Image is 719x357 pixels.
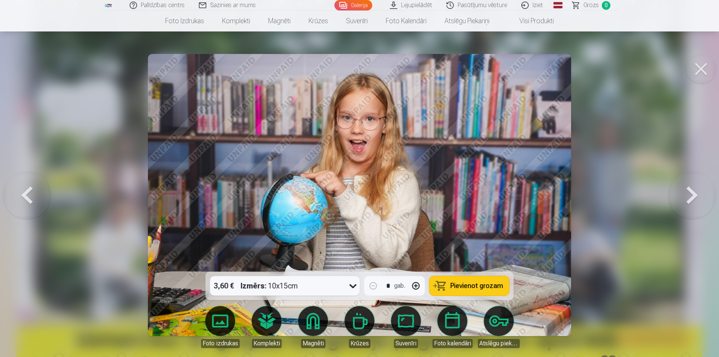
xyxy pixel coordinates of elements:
a: Atslēgu piekariņi [478,306,520,348]
strong: Izmērs : [241,281,267,291]
a: Komplekti [246,306,288,348]
span: Pievienot grozam [450,282,503,289]
a: Foto kalendāri [377,10,436,31]
div: 10x15cm [241,276,298,296]
button: Pievienot grozam [430,276,509,296]
a: Foto izdrukas [199,306,241,348]
div: Suvenīri [394,339,418,348]
a: Atslēgu piekariņi [436,10,498,31]
div: Magnēti [301,339,325,348]
div: Foto kalendāri [433,339,473,348]
a: Suvenīri [337,10,377,31]
a: Krūzes [300,10,337,31]
a: Krūzes [339,306,380,348]
span: 0 [602,1,610,10]
div: Foto izdrukas [201,339,240,348]
div: 3,60 € [210,276,238,296]
div: gab. [394,281,406,290]
a: Suvenīri [385,306,427,348]
div: Krūzes [349,339,370,348]
a: Visi produkti [498,10,563,31]
a: Magnēti [259,10,300,31]
a: Foto kalendāri [431,306,473,348]
div: Komplekti [252,339,282,348]
a: Foto izdrukas [156,10,213,31]
a: Magnēti [292,306,334,348]
div: Atslēgu piekariņi [478,339,520,348]
a: Komplekti [213,10,259,31]
img: /fa1 [104,3,112,7]
span: Grozs [583,1,599,10]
